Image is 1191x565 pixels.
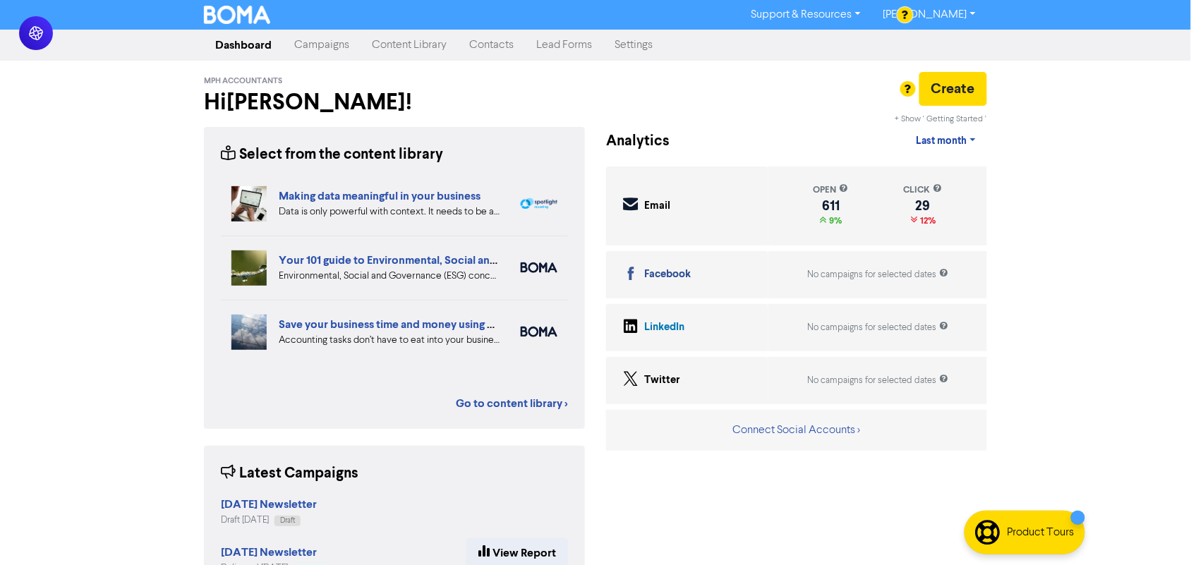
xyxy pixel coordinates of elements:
div: LinkedIn [644,320,684,336]
button: Create [919,72,987,106]
div: No campaigns for selected dates [807,268,948,281]
div: No campaigns for selected dates [807,374,948,387]
div: Select from the content library [221,144,443,166]
a: Lead Forms [525,31,603,59]
div: No campaigns for selected dates [807,321,948,334]
a: [DATE] Newsletter [221,547,317,559]
a: [PERSON_NAME] [872,4,987,26]
a: Campaigns [283,31,361,59]
div: Draft [DATE] [221,514,317,527]
div: open [814,183,849,197]
span: MPH Accountants [204,76,282,86]
a: Settings [603,31,664,59]
div: click [904,183,943,197]
div: Facebook [644,267,691,283]
img: boma_accounting [521,327,557,337]
a: Content Library [361,31,458,59]
div: Accounting tasks don’t have to eat into your business time. With the right cloud accounting softw... [279,333,500,348]
strong: [DATE] Newsletter [221,545,317,559]
div: Data is only powerful with context. It needs to be accurate and organised and you need to be clea... [279,205,500,219]
iframe: Chat Widget [1120,497,1191,565]
a: [DATE] Newsletter [221,499,317,511]
a: Making data meaningful in your business [279,189,480,203]
div: Latest Campaigns [221,463,358,485]
img: boma [521,262,557,273]
div: Twitter [644,372,680,389]
div: Environmental, Social and Governance (ESG) concerns are a vital part of running a business. Our 1... [279,269,500,284]
a: Support & Resources [740,4,872,26]
div: + Show ' Getting Started ' [895,113,987,126]
div: 611 [814,200,849,212]
span: 9% [827,215,842,226]
span: 12% [917,215,936,226]
div: Analytics [606,130,652,152]
h2: Hi [PERSON_NAME] ! [204,89,585,116]
a: Your 101 guide to Environmental, Social and Governance (ESG) [279,253,591,267]
span: Last month [917,135,967,147]
a: Go to content library > [456,395,568,412]
a: Save your business time and money using cloud accounting [279,317,576,332]
img: BOMA Logo [204,6,270,24]
a: Last month [905,127,987,155]
a: Dashboard [204,31,283,59]
div: 29 [904,200,943,212]
strong: [DATE] Newsletter [221,497,317,511]
img: spotlight [521,198,557,209]
span: Draft [280,517,295,524]
button: Connect Social Accounts > [732,421,861,439]
a: Contacts [458,31,525,59]
div: Email [644,198,670,214]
